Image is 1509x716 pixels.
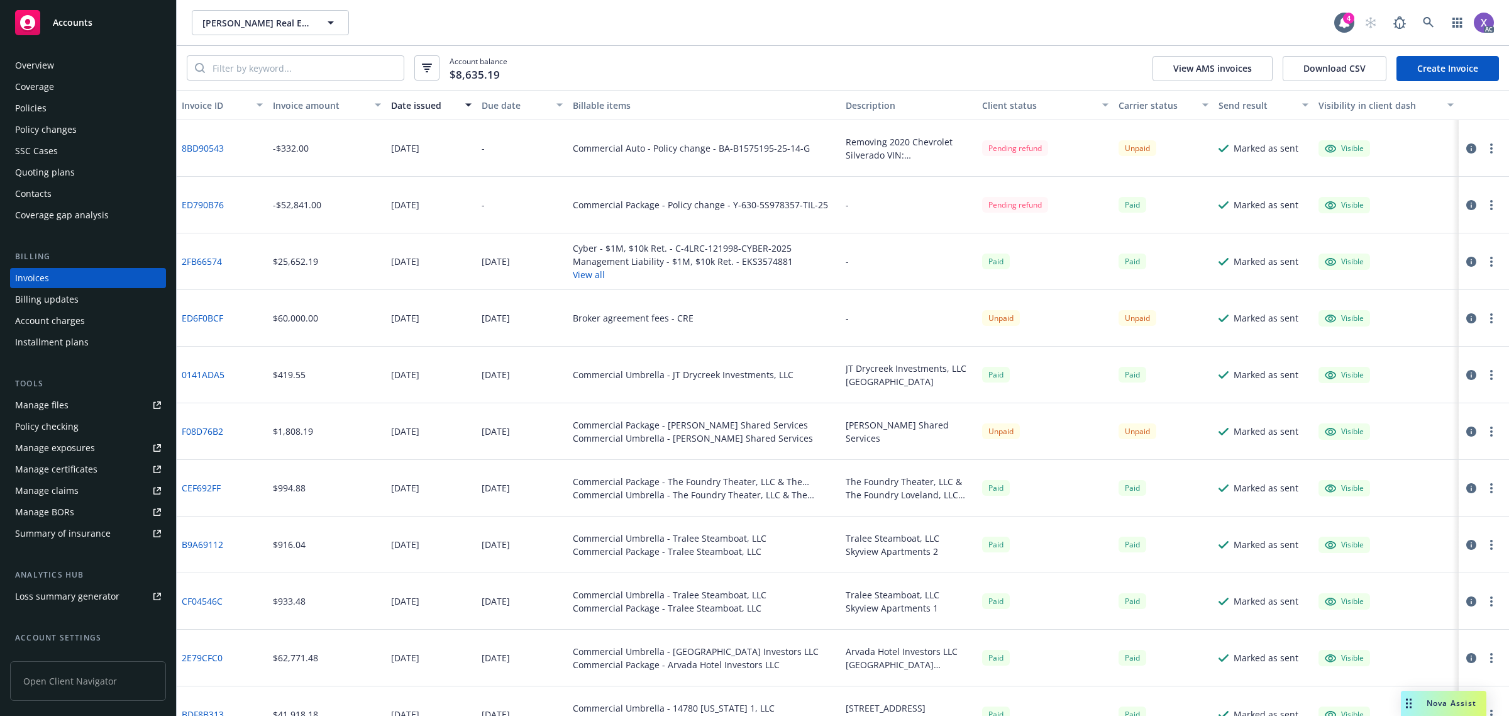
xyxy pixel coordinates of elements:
[482,142,485,155] div: -
[15,205,109,225] div: Coverage gap analysis
[1234,538,1298,551] div: Marked as sent
[1119,480,1146,496] div: Paid
[15,523,111,544] div: Summary of insurance
[1401,691,1486,716] button: Nova Assist
[182,425,223,438] a: F08D76B2
[1119,537,1146,552] div: Paid
[1325,539,1364,551] div: Visible
[15,649,69,669] div: Service team
[982,537,1010,552] span: Paid
[1325,652,1364,664] div: Visible
[182,255,222,268] a: 2FB66574
[482,368,510,381] div: [DATE]
[10,661,166,701] span: Open Client Navigator
[982,99,1095,112] div: Client status
[482,311,510,325] div: [DATE]
[10,250,166,263] div: Billing
[573,601,766,615] div: Commercial Package - Tralee Steamboat, LLC
[1119,254,1146,269] div: Paid
[10,502,166,522] a: Manage BORs
[982,480,1010,496] div: Paid
[195,63,205,73] svg: Search
[15,459,97,479] div: Manage certificates
[182,595,223,608] a: CF04546C
[10,632,166,644] div: Account settings
[10,98,166,118] a: Policies
[15,55,54,76] div: Overview
[177,90,268,120] button: Invoice ID
[482,99,549,112] div: Due date
[15,162,75,182] div: Quoting plans
[391,425,419,438] div: [DATE]
[15,77,54,97] div: Coverage
[10,162,166,182] a: Quoting plans
[1234,651,1298,664] div: Marked as sent
[391,651,419,664] div: [DATE]
[568,90,841,120] button: Billable items
[982,367,1010,383] div: Paid
[982,593,1010,609] div: Paid
[1387,10,1412,35] a: Report a Bug
[573,475,836,488] div: Commercial Package - The Foundry Theater, LLC & The Foundry Loveland, LLC
[15,438,95,458] div: Manage exposures
[273,538,306,551] div: $916.04
[846,418,972,445] div: [PERSON_NAME] Shared Services
[391,481,419,495] div: [DATE]
[477,90,568,120] button: Due date
[53,18,92,28] span: Accounts
[482,651,510,664] div: [DATE]
[10,649,166,669] a: Service team
[573,488,836,501] div: Commercial Umbrella - The Foundry Theater, LLC & The Foundry Loveland, LLC
[1325,199,1364,211] div: Visible
[982,650,1010,666] span: Paid
[1114,90,1213,120] button: Carrier status
[1325,596,1364,607] div: Visible
[15,268,49,288] div: Invoices
[202,16,311,30] span: [PERSON_NAME] Real Estate Services, LLC
[846,255,849,268] div: -
[450,67,500,83] span: $8,635.19
[482,595,510,608] div: [DATE]
[1283,56,1386,81] button: Download CSV
[1445,10,1470,35] a: Switch app
[10,586,166,607] a: Loss summary generator
[841,90,977,120] button: Description
[273,595,306,608] div: $933.48
[1119,197,1146,213] div: Paid
[15,289,79,310] div: Billing updates
[573,432,813,445] div: Commercial Umbrella - [PERSON_NAME] Shared Services
[573,588,766,601] div: Commercial Umbrella - Tralee Steamboat, LLC
[391,595,419,608] div: [DATE]
[1119,310,1156,326] div: Unpaid
[1325,483,1364,494] div: Visible
[982,254,1010,269] div: Paid
[846,475,972,501] div: The Foundry Theater, LLC & The Foundry Loveland, LLC [STREET_ADDRESS][PERSON_NAME]
[977,90,1114,120] button: Client status
[846,362,972,388] div: JT Drycreek Investments, LLC [GEOGRAPHIC_DATA]
[273,368,306,381] div: $419.55
[273,255,318,268] div: $25,652.19
[450,56,507,80] span: Account balance
[1234,595,1298,608] div: Marked as sent
[391,99,458,112] div: Date issued
[982,140,1048,156] div: Pending refund
[15,395,69,415] div: Manage files
[1401,691,1417,716] div: Drag to move
[846,532,972,558] div: Tralee Steamboat, LLC Skyview Apartments 2
[1416,10,1441,35] a: Search
[10,438,166,458] span: Manage exposures
[573,242,793,255] div: Cyber - $1M, $10k Ret. - C-4LRC-121998-CYBER-2025
[1119,593,1146,609] div: Paid
[182,368,224,381] a: 0141ADA5
[1213,90,1313,120] button: Send result
[1152,56,1273,81] button: View AMS invoices
[573,418,813,432] div: Commercial Package - [PERSON_NAME] Shared Services
[10,120,166,140] a: Policy changes
[268,90,386,120] button: Invoice amount
[1474,13,1494,33] img: photo
[10,523,166,544] a: Summary of insurance
[182,142,224,155] a: 8BD90543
